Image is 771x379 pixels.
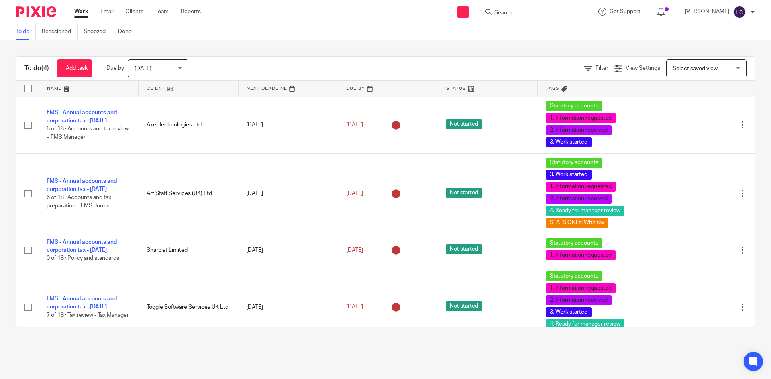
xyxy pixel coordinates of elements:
span: 6 of 18 · Accounts and tax review – FMS Manager [47,126,129,140]
span: View Settings [626,65,660,71]
p: Due by [106,64,124,72]
span: 4. Ready for manager review [546,319,624,329]
span: Statutory accounts [546,158,602,168]
span: Statutory accounts [546,101,602,111]
span: [DATE] [346,191,363,196]
span: 1. Information requested [546,182,616,192]
span: STATS ONLY: With tax [546,218,608,228]
span: 1. Information requested [546,283,616,293]
span: Tags [546,86,559,91]
img: Pixie [16,6,56,17]
a: Reports [181,8,201,16]
span: Not started [446,244,482,254]
a: Reassigned [42,24,78,40]
a: Team [155,8,169,16]
span: 6 of 18 · Accounts and tax preparation – FMS Junior [47,195,111,209]
span: Not started [446,188,482,198]
td: Sharpist Limited [139,234,239,267]
span: 0 of 18 · Policy and standards [47,255,119,261]
a: Work [74,8,88,16]
td: [DATE] [238,234,338,267]
span: 7 of 18 · Tax review - Tax Manager [47,312,129,318]
a: Done [118,24,138,40]
a: + Add task [57,59,92,77]
h1: To do [24,64,49,73]
a: Clients [126,8,143,16]
span: Statutory accounts [546,271,602,281]
p: [PERSON_NAME] [685,8,729,16]
span: (4) [41,65,49,71]
span: 1. Information requested [546,250,616,260]
span: 3. Work started [546,137,592,147]
a: FMS - Annual accounts and corporation tax - [DATE] [47,110,117,124]
a: FMS - Annual accounts and corporation tax - [DATE] [47,178,117,192]
a: Snoozed [84,24,112,40]
span: 3. Work started [546,170,592,180]
span: Get Support [610,9,640,14]
a: FMS - Annual accounts and corporation tax - [DATE] [47,296,117,310]
td: Axel Technologies Ltd [139,97,239,153]
span: [DATE] [346,247,363,253]
a: FMS - Annual accounts and corporation tax - [DATE] [47,239,117,253]
span: Not started [446,119,482,129]
span: 4. Ready for manager review [546,206,624,216]
td: [DATE] [238,153,338,234]
span: Statutory accounts [546,238,602,248]
span: Select saved view [673,66,718,71]
td: Art Staff Services (UK) Ltd [139,153,239,234]
span: Not started [446,301,482,311]
td: [DATE] [238,267,338,347]
td: Toggle Software Services UK Ltd [139,267,239,347]
span: 1. Information requested [546,113,616,123]
a: Email [100,8,114,16]
span: 2. Information received [546,125,612,135]
span: 2. Information received [546,295,612,305]
span: [DATE] [346,304,363,310]
td: [DATE] [238,97,338,153]
input: Search [494,10,566,17]
span: Filter [596,65,608,71]
span: [DATE] [346,122,363,128]
span: 2. Information received [546,194,612,204]
a: To do [16,24,36,40]
span: [DATE] [135,66,151,71]
img: svg%3E [733,6,746,18]
span: 3. Work started [546,307,592,317]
